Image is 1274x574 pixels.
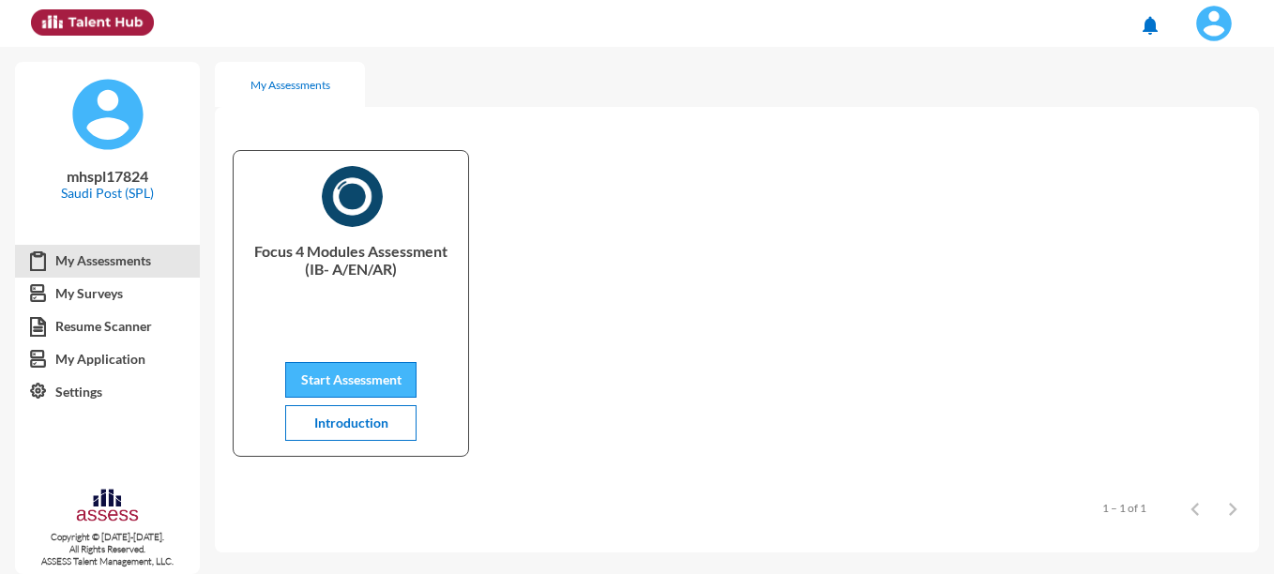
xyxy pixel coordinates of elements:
a: Start Assessment [285,371,417,387]
span: Start Assessment [301,371,402,387]
span: Introduction [314,415,388,430]
div: 1 – 1 of 1 [1102,501,1146,515]
button: Next page [1214,490,1251,527]
img: default%20profile%20image.svg [70,77,145,152]
a: Settings [15,375,200,409]
p: Copyright © [DATE]-[DATE]. All Rights Reserved. ASSESS Talent Management, LLC. [15,531,200,567]
a: Resume Scanner [15,310,200,343]
p: mhspl17824 [30,167,185,185]
button: Introduction [285,405,417,441]
p: Saudi Post (SPL) [30,185,185,201]
img: assesscompany-logo.png [75,487,140,527]
a: My Application [15,342,200,376]
mat-icon: notifications [1139,14,1161,37]
button: Previous page [1176,490,1214,527]
button: Start Assessment [285,362,417,398]
div: My Assessments [250,78,330,92]
a: My Assessments [15,244,200,278]
p: Focus 4 Modules Assessment (IB- A/EN/AR) [249,242,453,317]
img: AR)_1730316400291 [322,166,383,227]
a: My Surveys [15,277,200,310]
